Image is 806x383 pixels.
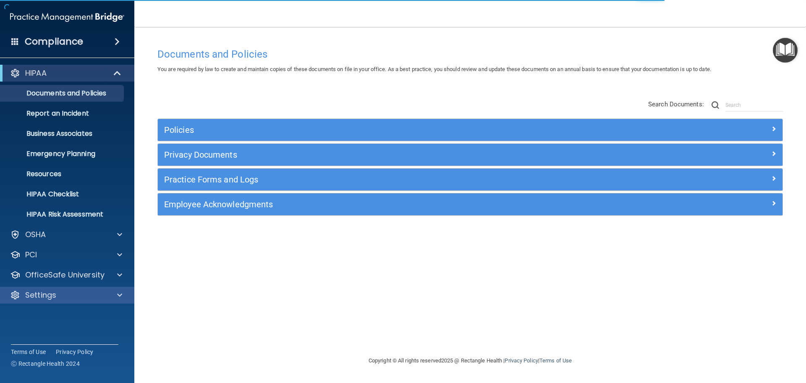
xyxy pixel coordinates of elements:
[164,200,620,209] h5: Employee Acknowledgments
[164,173,776,186] a: Practice Forms and Logs
[539,357,572,364] a: Terms of Use
[157,49,783,60] h4: Documents and Policies
[25,230,46,240] p: OSHA
[164,125,620,135] h5: Policies
[712,101,719,109] img: ic-search.3b580494.png
[25,290,56,300] p: Settings
[10,290,122,300] a: Settings
[10,230,122,240] a: OSHA
[505,357,538,364] a: Privacy Policy
[5,150,120,158] p: Emergency Planning
[164,175,620,184] h5: Practice Forms and Logs
[25,68,47,78] p: HIPAA
[157,66,711,72] span: You are required by law to create and maintain copies of these documents on file in your office. ...
[56,348,94,356] a: Privacy Policy
[10,270,122,280] a: OfficeSafe University
[164,150,620,159] h5: Privacy Documents
[164,148,776,161] a: Privacy Documents
[25,36,83,48] h4: Compliance
[5,210,120,219] p: HIPAA Risk Assessment
[11,359,80,368] span: Ⓒ Rectangle Health 2024
[5,89,120,98] p: Documents and Policies
[5,129,120,138] p: Business Associates
[5,190,120,198] p: HIPAA Checklist
[11,348,46,356] a: Terms of Use
[10,68,122,78] a: HIPAA
[773,38,798,63] button: Open Resource Center
[648,100,704,108] span: Search Documents:
[25,270,105,280] p: OfficeSafe University
[317,347,623,374] div: Copyright © All rights reserved 2025 @ Rectangle Health | |
[25,250,37,260] p: PCI
[10,250,122,260] a: PCI
[10,9,124,26] img: PMB logo
[725,99,783,111] input: Search
[5,109,120,118] p: Report an Incident
[5,170,120,178] p: Resources
[164,123,776,137] a: Policies
[164,198,776,211] a: Employee Acknowledgments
